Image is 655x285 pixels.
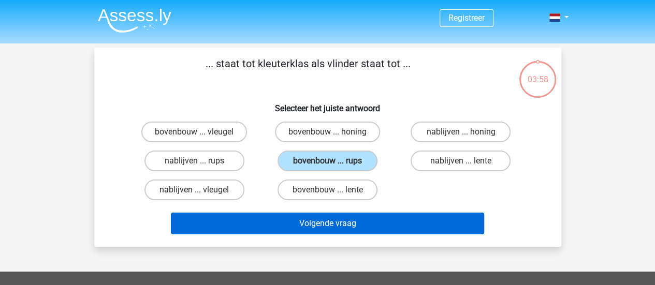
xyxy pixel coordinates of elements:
[411,151,511,171] label: nablijven ... lente
[144,151,244,171] label: nablijven ... rups
[411,122,511,142] label: nablijven ... honing
[448,13,485,23] a: Registreer
[141,122,247,142] label: bovenbouw ... vleugel
[98,8,171,33] img: Assessly
[171,213,484,234] button: Volgende vraag
[144,179,244,200] label: nablijven ... vleugel
[278,151,377,171] label: bovenbouw ... rups
[518,60,557,86] div: 03:58
[278,179,377,200] label: bovenbouw ... lente
[111,56,506,87] p: ... staat tot kleuterklas als vlinder staat tot ...
[111,95,545,113] h6: Selecteer het juiste antwoord
[275,122,380,142] label: bovenbouw ... honing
